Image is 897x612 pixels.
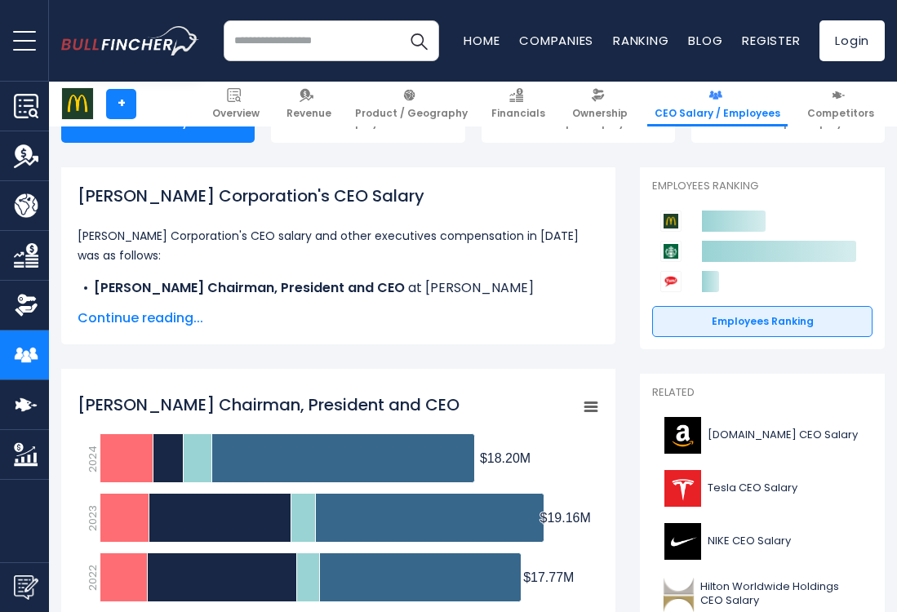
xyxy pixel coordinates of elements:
text: 2024 [85,446,100,472]
span: CEO Salary / Employees [655,107,780,120]
a: Product / Geography [348,82,475,126]
li: at [PERSON_NAME] Corporation, received a total compensation of $18.20 M in [DATE]. [78,278,599,317]
img: McDonald's Corporation competitors logo [660,211,682,232]
text: 2023 [85,505,100,531]
span: Ownership [572,107,628,120]
a: Companies [519,32,593,49]
img: Ownership [14,293,38,317]
img: AMZN logo [662,417,703,454]
a: [DOMAIN_NAME] CEO Salary [652,413,873,458]
span: NIKE CEO Salary [708,534,791,548]
a: NIKE CEO Salary [652,519,873,564]
tspan: $17.77M [523,570,574,584]
a: Register [742,32,800,49]
a: Overview [205,82,267,126]
p: Employees Ranking [652,180,873,193]
img: TSLA logo [662,470,703,507]
img: MCD logo [62,88,93,119]
a: Ownership [565,82,635,126]
span: [DOMAIN_NAME] CEO Salary [708,428,858,442]
a: Home [464,32,500,49]
img: bullfincher logo [61,26,199,55]
span: Tesla CEO Salary [708,481,797,495]
span: Competitors [807,107,874,120]
a: CEO Salary / Employees [647,82,788,126]
img: Yum! Brands competitors logo [660,271,682,292]
a: Revenue [279,82,339,126]
a: Tesla CEO Salary [652,466,873,511]
a: + [106,89,136,119]
span: Revenue [286,107,331,120]
a: Go to homepage [61,26,224,55]
p: [PERSON_NAME] Corporation's CEO salary and other executives compensation in [DATE] was as follows: [78,226,599,265]
button: Search [398,20,439,61]
a: Financials [484,82,553,126]
tspan: $18.20M [480,451,531,465]
img: Starbucks Corporation competitors logo [660,241,682,262]
img: NKE logo [662,523,703,560]
tspan: [PERSON_NAME] Chairman, President and CEO ​ [78,393,464,416]
span: Overview [212,107,260,120]
text: 2022 [85,565,100,591]
span: Financials [491,107,545,120]
h1: [PERSON_NAME] Corporation's CEO Salary [78,184,599,208]
b: [PERSON_NAME] Chairman, President and CEO ​ [94,278,408,297]
a: Login [819,20,885,61]
span: Hilton Worldwide Holdings CEO Salary [700,580,863,608]
a: Ranking [613,32,668,49]
tspan: $19.16M [540,511,590,525]
a: Competitors [800,82,881,126]
a: Employees Ranking [652,306,873,337]
a: Blog [688,32,722,49]
p: Related [652,386,873,400]
span: Continue reading... [78,308,599,328]
span: Product / Geography [355,107,468,120]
